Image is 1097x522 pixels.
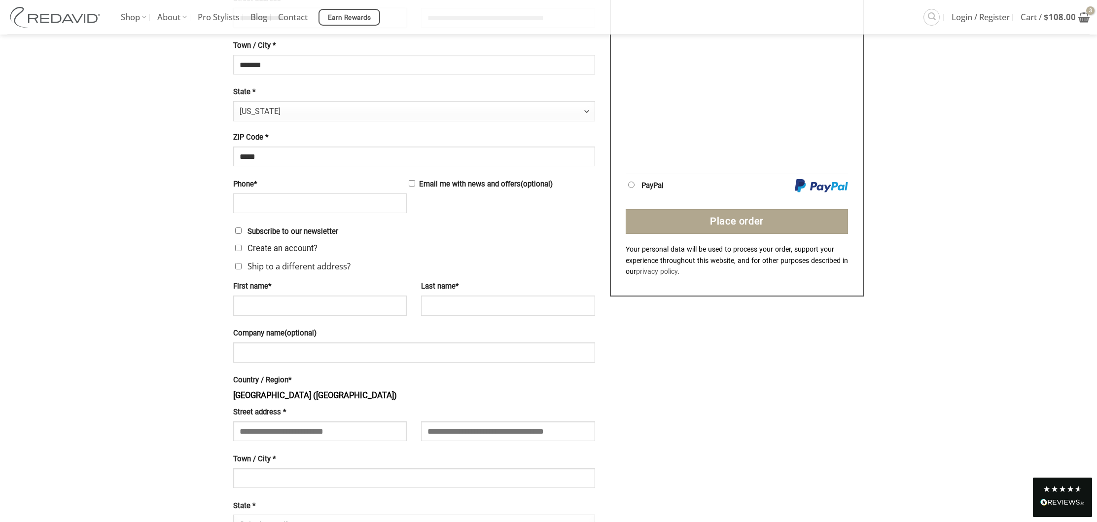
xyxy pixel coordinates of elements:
a: privacy policy [636,267,677,275]
span: Cart / [1021,5,1076,30]
span: Earn Rewards [328,12,371,23]
img: PayPal [795,179,849,193]
a: Search [923,9,940,25]
input: Ship to a different address? [235,263,242,269]
div: Read All Reviews [1040,497,1085,510]
label: Town / City [233,40,595,52]
span: $ [1044,11,1049,23]
span: Login / Register [952,5,1010,30]
button: Place order [626,209,849,234]
label: Street address [233,407,407,418]
p: Your personal data will be used to process your order, support your experience throughout this we... [626,244,849,277]
label: State [233,86,595,98]
label: Phone [233,179,407,190]
label: Email me with news and offers [233,179,595,190]
span: Ship to a different address? [248,261,351,272]
label: Company name [233,328,595,339]
img: REDAVID Salon Products | United States [7,7,106,28]
span: Subscribe to our newsletter [248,227,338,236]
strong: [GEOGRAPHIC_DATA] ([GEOGRAPHIC_DATA]) [233,391,397,400]
img: REVIEWS.io [1040,499,1085,506]
span: State [233,101,595,121]
div: Read All Reviews [1033,478,1092,517]
label: Country / Region [233,374,595,386]
div: 4.8 Stars [1043,485,1082,493]
input: Create an account? [235,245,242,251]
bdi: 108.00 [1044,11,1076,23]
label: First name [233,281,407,293]
a: Earn Rewards [318,9,380,26]
label: Town / City [233,453,595,465]
span: Michigan [240,102,583,121]
input: Subscribe to our newsletter [235,227,242,234]
span: Create an account? [248,244,318,253]
input: Email me with news and offers(optional) [409,180,415,186]
label: State [233,500,595,512]
label: ZIP Code [233,132,595,144]
span: (optional) [284,329,317,337]
span: (optional) [521,180,553,188]
label: Last name [421,281,595,293]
